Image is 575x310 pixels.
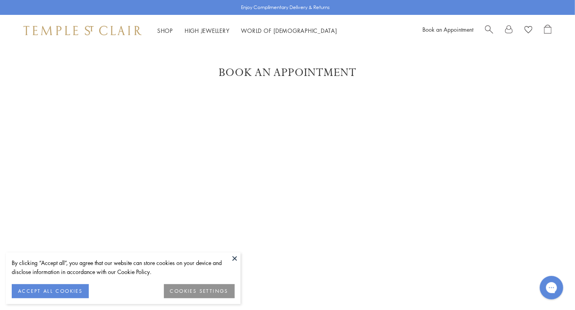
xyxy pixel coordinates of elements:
a: Open Shopping Bag [544,25,552,36]
img: Temple St. Clair [23,26,142,35]
a: Book an Appointment [422,25,473,33]
a: World of [DEMOGRAPHIC_DATA]World of [DEMOGRAPHIC_DATA] [241,27,337,34]
p: Enjoy Complimentary Delivery & Returns [241,4,330,11]
div: By clicking “Accept all”, you agree that our website can store cookies on your device and disclos... [12,258,235,276]
button: COOKIES SETTINGS [164,284,235,298]
button: ACCEPT ALL COOKIES [12,284,89,298]
h1: Book An Appointment [31,66,544,80]
a: View Wishlist [525,25,532,36]
nav: Main navigation [157,26,337,36]
iframe: Gorgias live chat messenger [536,273,567,302]
a: Search [485,25,493,36]
a: ShopShop [157,27,173,34]
a: High JewelleryHigh Jewellery [185,27,230,34]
